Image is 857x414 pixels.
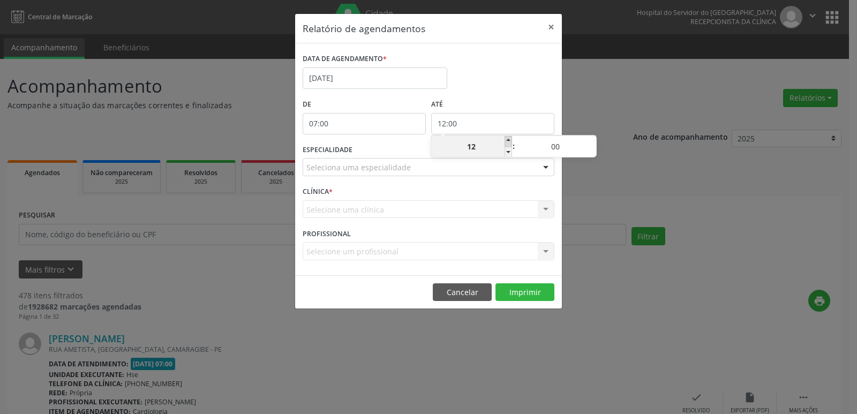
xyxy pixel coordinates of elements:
input: Selecione o horário inicial [303,113,426,134]
input: Minute [515,136,596,157]
input: Selecione uma data ou intervalo [303,67,447,89]
button: Close [540,14,562,40]
h5: Relatório de agendamentos [303,21,425,35]
label: CLÍNICA [303,184,333,200]
span: Seleciona uma especialidade [306,162,411,173]
span: : [512,136,515,157]
label: DATA DE AGENDAMENTO [303,51,387,67]
input: Hour [431,136,512,157]
label: ATÉ [431,96,554,113]
button: Imprimir [495,283,554,302]
label: ESPECIALIDADE [303,142,352,159]
label: PROFISSIONAL [303,225,351,242]
button: Cancelar [433,283,492,302]
input: Selecione o horário final [431,113,554,134]
label: De [303,96,426,113]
